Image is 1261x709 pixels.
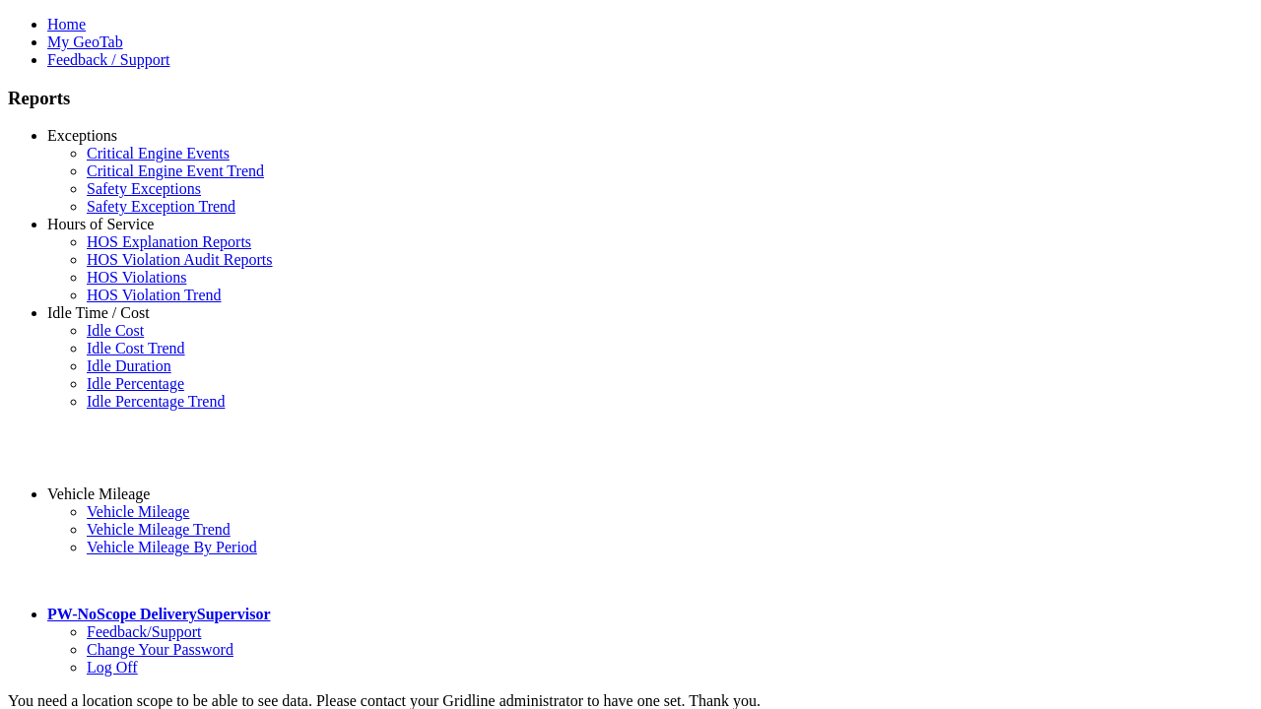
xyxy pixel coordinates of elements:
[47,127,117,144] a: Exceptions
[87,180,201,197] a: Safety Exceptions
[87,503,189,520] a: Vehicle Mileage
[87,539,257,555] a: Vehicle Mileage By Period
[87,623,201,640] a: Feedback/Support
[87,521,231,538] a: Vehicle Mileage Trend
[87,162,264,179] a: Critical Engine Event Trend
[87,641,233,658] a: Change Your Password
[47,33,123,50] a: My GeoTab
[47,304,150,321] a: Idle Time / Cost
[47,606,270,622] a: PW-NoScope DeliverySupervisor
[87,375,184,392] a: Idle Percentage
[47,51,169,68] a: Feedback / Support
[87,269,186,286] a: HOS Violations
[47,485,150,502] a: Vehicle Mileage
[87,340,185,356] a: Idle Cost Trend
[87,145,230,161] a: Critical Engine Events
[87,393,225,410] a: Idle Percentage Trend
[87,322,144,339] a: Idle Cost
[87,659,138,676] a: Log Off
[87,357,171,374] a: Idle Duration
[87,287,222,303] a: HOS Violation Trend
[8,88,1253,109] h3: Reports
[47,216,154,232] a: Hours of Service
[87,233,251,250] a: HOS Explanation Reports
[87,198,235,215] a: Safety Exception Trend
[87,251,273,268] a: HOS Violation Audit Reports
[47,16,86,32] a: Home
